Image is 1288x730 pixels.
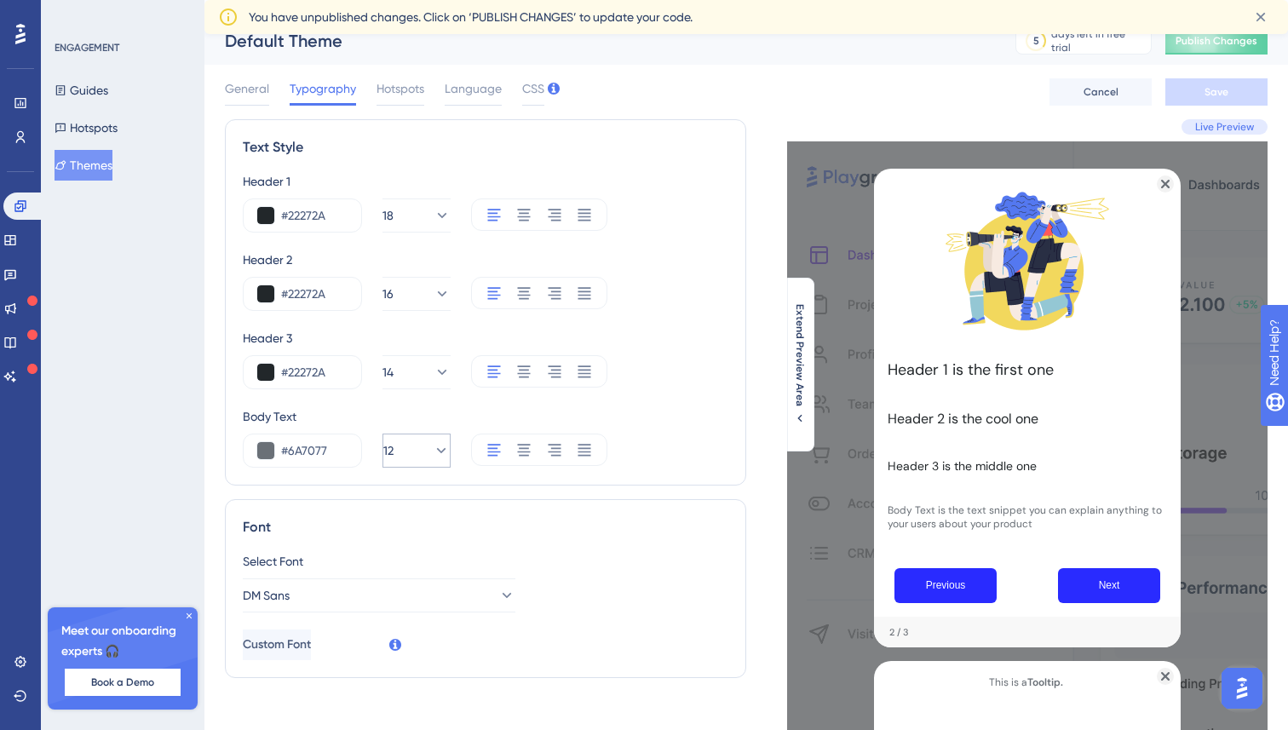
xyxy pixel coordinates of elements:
button: Guides [55,75,108,106]
button: Publish Changes [1165,27,1268,55]
div: days left in free trial [1051,27,1146,55]
span: General [225,78,269,99]
button: Next [1058,568,1160,603]
button: Previous [894,568,997,603]
div: Body Text [243,406,728,427]
div: Footer [874,617,1181,647]
p: Body Text is the text snippet you can explain anything to your users about your product [888,503,1167,531]
button: 18 [382,198,451,233]
span: DM Sans [243,585,290,606]
span: Live Preview [1195,120,1254,134]
span: Need Help? [40,4,106,25]
button: Themes [55,150,112,181]
h3: Header 3 is the middle one [888,458,1167,474]
div: Step 2 of 3 [883,625,909,639]
span: 18 [382,205,394,226]
div: Header 1 [243,171,728,192]
span: Save [1205,85,1228,99]
button: Save [1165,78,1268,106]
b: Tooltip. [1027,675,1063,689]
div: Default Theme [225,29,973,53]
span: 12 [383,440,394,461]
button: Cancel [1049,78,1152,106]
div: 5 [1033,34,1039,48]
button: Extend Preview Area [786,304,814,425]
span: You have unpublished changes. Click on ‘PUBLISH CHANGES’ to update your code. [249,7,693,27]
button: Book a Demo [65,669,181,696]
div: Font [243,517,728,537]
span: Typography [290,78,356,99]
span: Language [445,78,502,99]
div: Text Style [243,137,728,158]
span: Extend Preview Area [793,304,807,406]
h1: Header 1 is the first one [888,359,1167,380]
button: 12 [382,434,451,468]
button: Hotspots [55,112,118,143]
span: Custom Font [243,635,311,655]
p: This is a [888,675,1167,691]
span: Publish Changes [1176,34,1257,48]
img: Modal Media [942,175,1113,346]
button: Custom Font [243,629,311,660]
div: Close Preview [1157,175,1174,193]
button: DM Sans [243,578,515,612]
span: CSS [522,78,544,99]
span: 14 [382,362,394,382]
button: 14 [382,355,451,389]
div: Close Preview [1157,668,1174,685]
span: Cancel [1084,85,1118,99]
iframe: UserGuiding AI Assistant Launcher [1216,663,1268,714]
span: 16 [382,284,394,304]
div: Header 2 [243,250,728,270]
span: Meet our onboarding experts 🎧 [61,621,184,662]
span: Book a Demo [91,675,154,689]
div: Header 3 [243,328,728,348]
div: Select Font [243,551,728,572]
h2: Header 2 is the cool one [888,410,1167,428]
button: 16 [382,277,451,311]
span: Hotspots [377,78,424,99]
div: ENGAGEMENT [55,41,119,55]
